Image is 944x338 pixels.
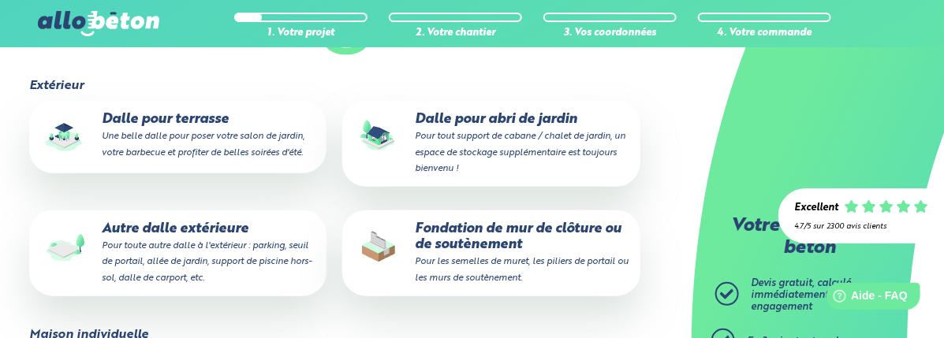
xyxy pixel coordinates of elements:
[40,221,315,285] p: Autre dalle extérieure
[234,28,368,39] div: 1. Votre projet
[543,28,677,39] div: 3. Vos coordonnées
[102,132,304,157] small: Une belle dalle pour poser votre salon de jardin, votre barbecue et profiter de belles soirées d'...
[38,11,159,36] img: allobéton
[40,112,91,162] img: final_use.values.terrace
[29,79,84,93] legend: Extérieur
[353,221,629,285] p: Fondation de mur de clôture ou de soutènement
[415,257,629,282] small: Pour les semelles de muret, les piliers de portail ou les murs de soutènement.
[389,28,522,39] div: 2. Votre chantier
[353,112,629,176] p: Dalle pour abri de jardin
[40,112,315,160] p: Dalle pour terrasse
[353,112,404,162] img: final_use.values.garden_shed
[40,221,91,272] img: final_use.values.outside_slab
[102,241,312,282] small: Pour toute autre dalle à l'extérieur : parking, seuil de portail, allée de jardin, support de pis...
[353,221,404,272] img: final_use.values.closing_wall_fundation
[415,132,625,173] small: Pour tout support de cabane / chalet de jardin, un espace de stockage supplémentaire est toujours...
[804,277,927,321] iframe: Help widget launcher
[698,28,831,39] div: 4. Votre commande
